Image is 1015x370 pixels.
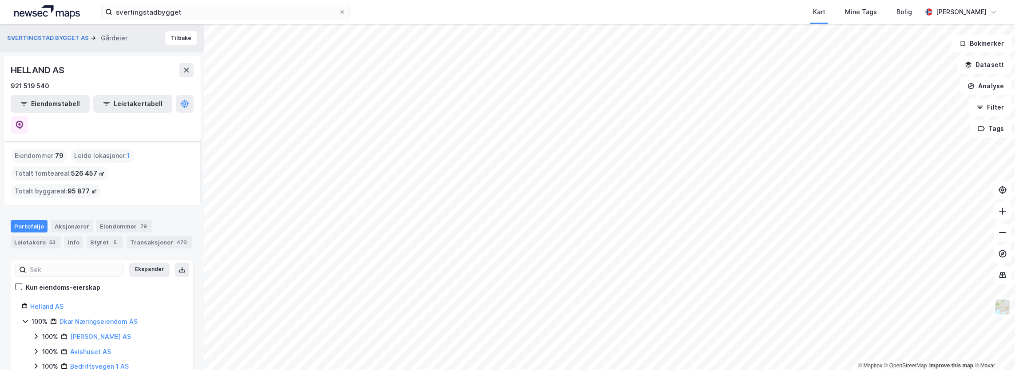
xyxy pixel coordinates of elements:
button: Ekspander [129,263,170,277]
div: HELLAND AS [11,63,66,77]
a: Mapbox [858,362,882,369]
div: 5 [111,238,119,247]
div: Aksjonærer [51,220,93,232]
a: Helland AS [30,303,63,310]
div: 100% [42,346,58,357]
button: Bokmerker [952,35,1011,52]
button: Analyse [960,77,1011,95]
div: Eiendommer : [11,149,67,163]
div: Info [64,236,83,248]
div: Kart [813,7,825,17]
div: Styret [87,236,123,248]
iframe: Chat Widget [971,327,1015,370]
div: 921 519 540 [11,81,49,91]
a: Dkar Næringseiendom AS [59,318,138,325]
span: 1 [127,150,130,161]
div: 470 [175,238,189,247]
a: Bedriftsvegen 1 AS [70,362,129,370]
div: Leide lokasjoner : [71,149,134,163]
div: Kontrollprogram for chat [971,327,1015,370]
div: Transaksjoner [127,236,192,248]
div: [PERSON_NAME] [936,7,987,17]
button: Eiendomstabell [11,95,90,113]
div: Totalt tomteareal : [11,166,108,181]
a: OpenStreetMap [884,362,927,369]
div: Totalt byggareal : [11,184,101,198]
button: Tags [970,120,1011,138]
img: Z [994,299,1011,315]
span: 79 [55,150,63,161]
button: Leietakertabell [93,95,172,113]
a: Improve this map [929,362,973,369]
img: logo.a4113a55bc3d86da70a041830d287a7e.svg [14,5,80,19]
button: Datasett [957,56,1011,74]
input: Søk på adresse, matrikkel, gårdeiere, leietakere eller personer [112,5,339,19]
div: Portefølje [11,220,48,232]
a: Avishuset AS [70,348,111,355]
div: 100% [42,331,58,342]
div: Mine Tags [845,7,877,17]
div: 100% [32,316,48,327]
div: Eiendommer [96,220,152,232]
span: 526 457 ㎡ [71,168,105,179]
div: 53 [48,238,57,247]
div: Kun eiendoms-eierskap [26,282,100,293]
button: Tilbake [165,31,197,45]
div: Bolig [896,7,912,17]
div: 79 [139,222,149,231]
div: Leietakere [11,236,61,248]
span: 95 877 ㎡ [67,186,97,197]
input: Søk [26,263,123,276]
div: Gårdeier [101,33,127,43]
button: Filter [969,98,1011,116]
button: SVERTINGSTAD BYGGET AS [7,34,91,43]
a: [PERSON_NAME] AS [70,333,131,340]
